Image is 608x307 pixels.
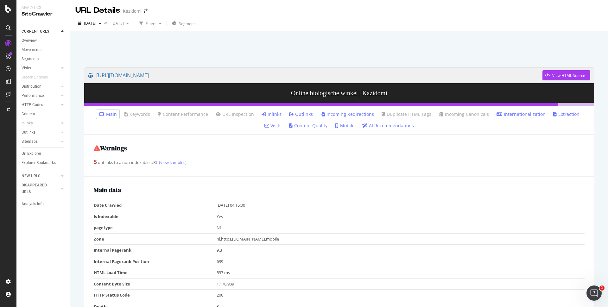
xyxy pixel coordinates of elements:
[169,18,199,28] button: Segments
[217,290,585,301] td: 200
[553,111,579,117] a: Extraction
[109,21,124,26] span: 2025 Mar. 16th
[217,222,585,234] td: NL
[320,111,374,117] a: Incoming Redirections
[22,173,59,179] a: NEW URLS
[22,111,35,117] div: Content
[22,201,44,207] div: Analysis Info
[22,138,38,145] div: Sitemaps
[217,233,585,245] td: nl,https,[DOMAIN_NAME],mobile
[109,18,131,28] button: [DATE]
[75,18,104,28] button: [DATE]
[217,278,585,290] td: 1,178,989
[144,9,148,13] div: arrow-right-arrow-left
[22,28,59,35] a: CURRENT URLS
[94,222,217,234] td: pagetype
[552,73,585,78] div: View HTML Source
[22,47,41,53] div: Movements
[217,245,585,256] td: 9.3
[123,8,141,14] div: Kazidomi
[22,74,48,81] div: Search Engines
[22,47,66,53] a: Movements
[22,182,59,195] a: DISAPPEARED URLS
[94,186,585,193] h2: Main data
[439,111,489,117] a: Incoming Canonicals
[22,160,66,166] a: Explorer Bookmarks
[94,290,217,301] td: HTTP Status Code
[22,74,54,81] a: Search Engines
[94,158,585,166] div: outlinks to a non-indexable URL
[22,83,41,90] div: Distribution
[75,5,120,16] div: URL Details
[99,111,117,117] a: Main
[22,28,49,35] div: CURRENT URLS
[94,267,217,279] td: HTML Load Time
[22,160,56,166] div: Explorer Bookmarks
[22,56,39,62] div: Segments
[94,211,217,222] td: Is Indexable
[217,256,585,267] td: 639
[22,10,65,18] div: SiteCrawler
[146,21,156,26] div: Filters
[586,285,602,301] iframe: Intercom live chat
[382,111,431,117] a: Duplicate HTML Tags
[22,129,59,136] a: Outlinks
[158,111,208,117] a: Content Performance
[22,92,44,99] div: Performance
[158,160,187,165] a: (view samples)
[104,20,109,26] span: vs
[289,122,327,129] a: Content Quality
[124,111,150,117] a: Keywords
[542,70,590,80] button: View HTML Source
[22,56,66,62] a: Segments
[22,102,59,108] a: HTTP Codes
[137,18,164,28] button: Filters
[22,83,59,90] a: Distribution
[22,173,40,179] div: NEW URLS
[94,145,585,152] h2: Warnings
[335,122,355,129] a: Mobile
[94,200,217,211] td: Date Crawled
[262,111,282,117] a: Inlinks
[179,21,197,26] span: Segments
[22,182,54,195] div: DISAPPEARED URLS
[217,211,585,222] td: Yes
[84,21,96,26] span: 2025 Sep. 21st
[217,200,585,211] td: [DATE] 04:15:00
[22,138,59,145] a: Sitemaps
[22,120,33,127] div: Inlinks
[94,245,217,256] td: Internal Pagerank
[289,111,313,117] a: Outlinks
[94,256,217,267] td: Internal Pagerank Position
[217,267,585,279] td: 537 ms
[216,111,254,117] a: URL Inspection
[94,278,217,290] td: Content Byte Size
[22,65,31,72] div: Visits
[22,150,41,157] div: Url Explorer
[22,201,66,207] a: Analysis Info
[22,65,59,72] a: Visits
[22,37,66,44] a: Overview
[22,5,65,10] div: Analytics
[94,233,217,245] td: Zone
[94,158,97,166] strong: 5
[22,129,35,136] div: Outlinks
[497,111,546,117] a: Internationalization
[88,67,542,83] a: [URL][DOMAIN_NAME]
[362,122,414,129] a: AI Recommendations
[22,120,59,127] a: Inlinks
[599,285,605,291] span: 1
[22,111,66,117] a: Content
[264,122,282,129] a: Visits
[84,83,594,103] h3: Online biologische winkel | Kazidomi
[22,37,37,44] div: Overview
[22,102,43,108] div: HTTP Codes
[22,150,66,157] a: Url Explorer
[22,92,59,99] a: Performance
